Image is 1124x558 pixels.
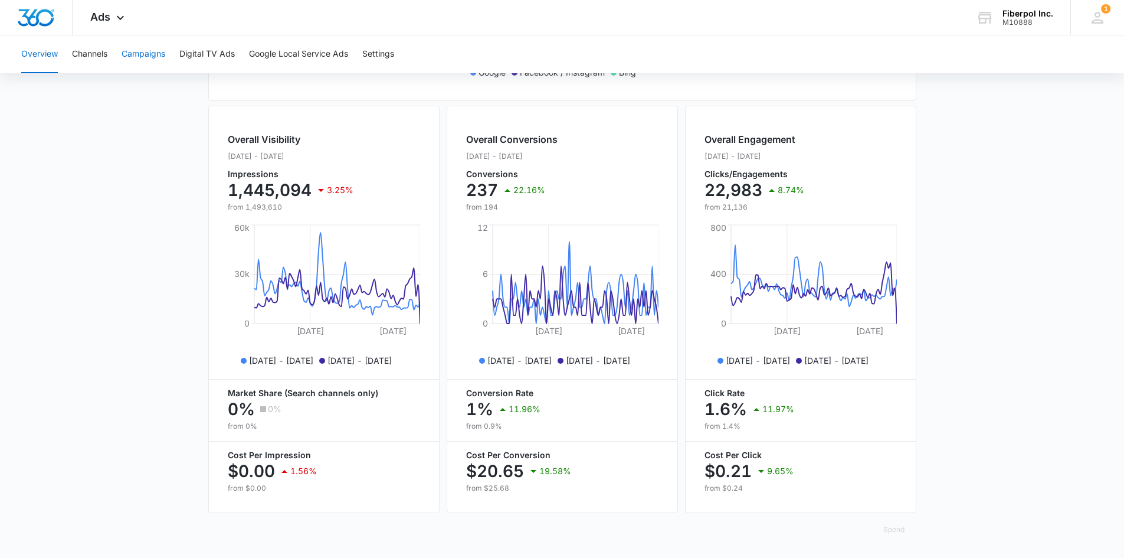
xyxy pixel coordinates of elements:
p: 0% [228,400,255,419]
tspan: [DATE] [856,326,883,336]
p: Cost Per Click [704,451,897,459]
button: Digital TV Ads [179,35,235,73]
div: account id [1002,18,1053,27]
p: Clicks/Engagements [704,170,804,178]
div: account name [1002,9,1053,18]
h2: Overall Engagement [704,132,804,146]
tspan: 0 [721,318,726,328]
tspan: 60k [234,223,250,233]
p: 9.65% [767,467,794,475]
h2: Overall Conversions [466,132,558,146]
tspan: [DATE] [618,326,645,336]
p: from $25.68 [466,483,658,494]
h2: Overall Visibility [228,132,353,146]
p: 22.16% [513,186,545,194]
p: [DATE] - [DATE] [566,354,630,367]
button: Settings [362,35,394,73]
button: Google Local Service Ads [249,35,348,73]
p: from 0% [228,421,420,432]
div: notifications count [1101,4,1110,14]
p: [DATE] - [DATE] [466,151,558,162]
p: 1,445,094 [228,181,312,200]
p: [DATE] - [DATE] [704,151,804,162]
p: 3.25% [327,186,353,194]
p: 8.74% [778,186,804,194]
p: $0.21 [704,462,752,481]
tspan: 400 [710,269,726,279]
p: $20.65 [466,462,524,481]
p: Cost Per Conversion [466,451,658,459]
p: 1% [466,400,493,419]
p: from $0.00 [228,483,420,494]
button: Spend [871,515,916,544]
p: Click Rate [704,389,897,397]
p: from $0.24 [704,483,897,494]
button: Campaigns [122,35,165,73]
p: Conversion Rate [466,389,658,397]
p: [DATE] - [DATE] [487,354,552,367]
tspan: [DATE] [773,326,800,336]
button: Channels [72,35,107,73]
p: 1.6% [704,400,747,419]
tspan: 30k [234,269,250,279]
p: 11.97% [762,405,794,413]
button: Overview [21,35,58,73]
tspan: [DATE] [379,326,407,336]
tspan: 800 [710,223,726,233]
tspan: 0 [483,318,488,328]
p: Impressions [228,170,353,178]
tspan: [DATE] [535,326,562,336]
p: [DATE] - [DATE] [804,354,869,367]
p: from 0.9% [466,421,658,432]
p: 1.56% [290,467,317,475]
p: [DATE] - [DATE] [726,354,790,367]
p: 19.58% [539,467,571,475]
p: 237 [466,181,498,200]
p: from 21,136 [704,202,804,213]
p: from 1,493,610 [228,202,353,213]
p: Market Share (Search channels only) [228,389,420,397]
p: Conversions [466,170,558,178]
p: 11.96% [509,405,540,413]
p: from 1.4% [704,421,897,432]
p: $0.00 [228,462,275,481]
tspan: 6 [483,269,488,279]
span: Ads [90,11,110,23]
p: 0% [268,405,281,413]
tspan: 0 [244,318,250,328]
p: [DATE] - [DATE] [228,151,353,162]
tspan: 12 [477,223,488,233]
tspan: [DATE] [296,326,323,336]
p: 22,983 [704,181,762,200]
p: Cost Per Impression [228,451,420,459]
p: [DATE] - [DATE] [249,354,313,367]
span: 1 [1101,4,1110,14]
p: from 194 [466,202,558,213]
p: [DATE] - [DATE] [327,354,392,367]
